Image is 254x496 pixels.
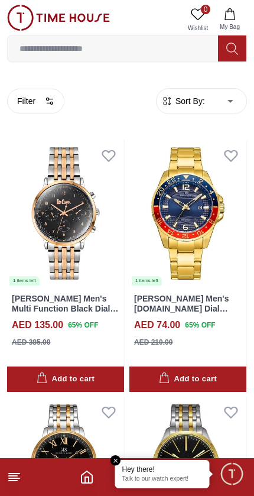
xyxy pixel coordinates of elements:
[185,320,215,330] span: 65 % OFF
[7,367,124,392] button: Add to cart
[129,140,246,287] a: Kenneth Scott Men's D.Blue Dial Analog Watch - K22041-GBGN1 items left
[134,318,180,332] h4: AED 74.00
[213,5,247,35] button: My Bag
[129,367,246,392] button: Add to cart
[110,455,121,466] em: Close tooltip
[7,89,64,114] button: Filter
[201,5,210,14] span: 0
[183,24,213,33] span: Wishlist
[219,461,245,487] div: Chat Widget
[129,140,246,287] img: Kenneth Scott Men's D.Blue Dial Analog Watch - K22041-GBGN
[122,475,203,484] p: Talk to our watch expert!
[173,95,205,107] span: Sort By:
[183,5,213,35] a: 0Wishlist
[12,294,118,323] a: [PERSON_NAME] Men's Multi Function Black Dial Watch - LC06969.550
[9,276,40,286] div: 1 items left
[37,372,95,386] div: Add to cart
[7,140,124,287] a: Lee Cooper Men's Multi Function Black Dial Watch - LC06969.5501 items left
[215,22,245,31] span: My Bag
[161,95,205,107] button: Sort By:
[122,465,203,474] div: Hey there!
[12,318,63,332] h4: AED 135.00
[12,337,50,348] div: AED 385.00
[68,320,98,330] span: 65 % OFF
[159,372,217,386] div: Add to cart
[134,337,172,348] div: AED 210.00
[134,294,229,333] a: [PERSON_NAME] Men's [DOMAIN_NAME] Dial Analog Watch - K22041-GBGN
[132,276,162,286] div: 1 items left
[7,140,124,287] img: Lee Cooper Men's Multi Function Black Dial Watch - LC06969.550
[80,470,94,484] a: Home
[7,5,110,31] img: ...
